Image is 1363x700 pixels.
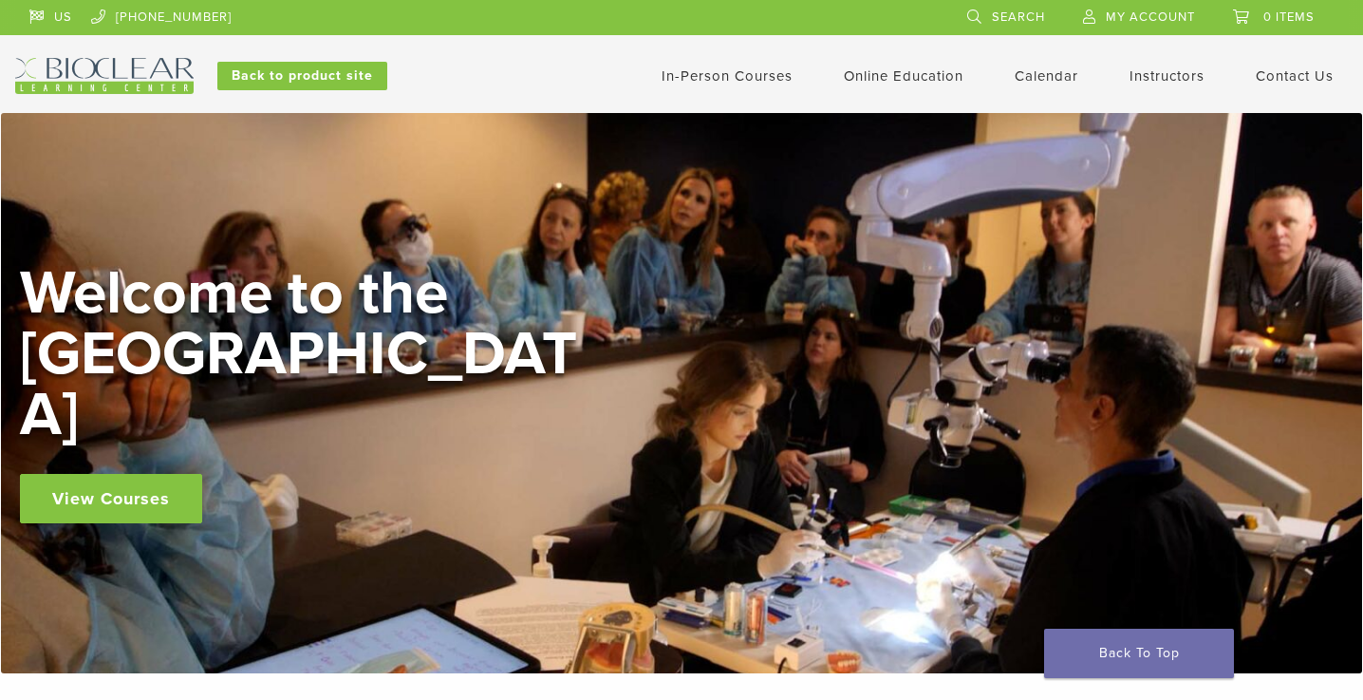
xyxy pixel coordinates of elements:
[20,263,589,445] h2: Welcome to the [GEOGRAPHIC_DATA]
[1263,9,1315,25] span: 0 items
[1106,9,1195,25] span: My Account
[20,474,202,523] a: View Courses
[662,67,793,85] a: In-Person Courses
[844,67,963,85] a: Online Education
[1015,67,1078,85] a: Calendar
[992,9,1045,25] span: Search
[217,62,387,90] a: Back to product site
[1256,67,1334,85] a: Contact Us
[1130,67,1204,85] a: Instructors
[1044,629,1234,678] a: Back To Top
[15,58,194,94] img: Bioclear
